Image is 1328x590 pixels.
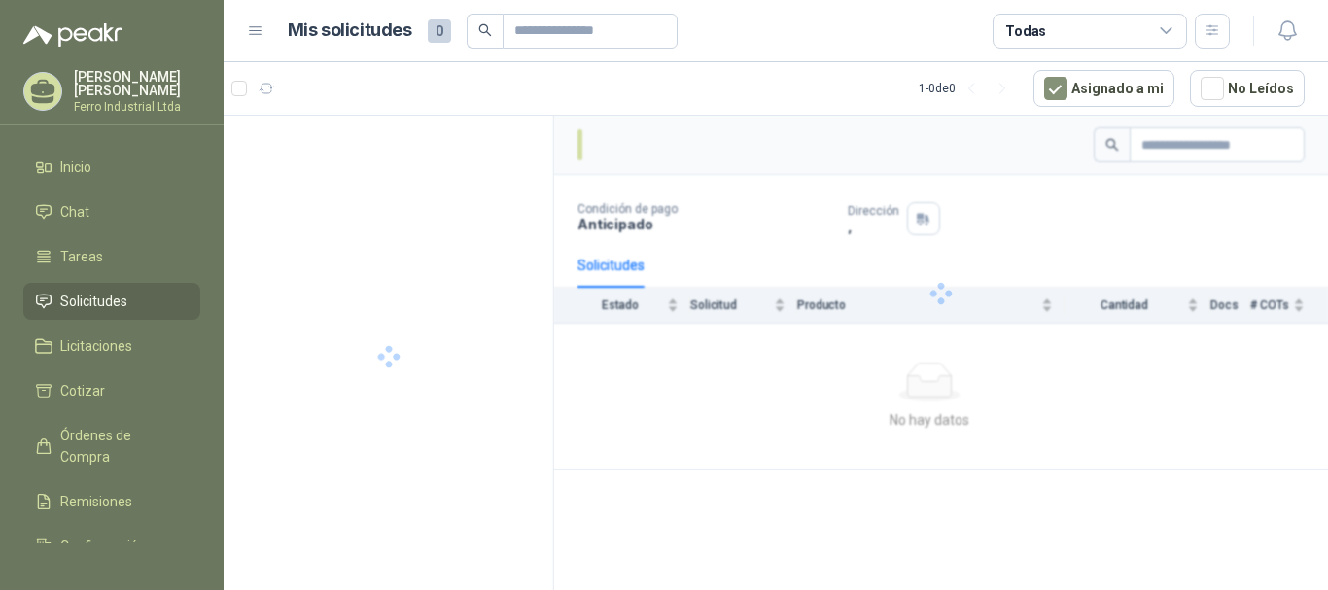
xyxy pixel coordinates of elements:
[428,19,451,43] span: 0
[74,101,200,113] p: Ferro Industrial Ltda
[60,291,127,312] span: Solicitudes
[478,23,492,37] span: search
[1190,70,1305,107] button: No Leídos
[74,70,200,97] p: [PERSON_NAME] [PERSON_NAME]
[23,193,200,230] a: Chat
[23,417,200,475] a: Órdenes de Compra
[1005,20,1046,42] div: Todas
[60,246,103,267] span: Tareas
[60,380,105,401] span: Cotizar
[60,156,91,178] span: Inicio
[23,372,200,409] a: Cotizar
[288,17,412,45] h1: Mis solicitudes
[23,149,200,186] a: Inicio
[23,528,200,565] a: Configuración
[23,23,122,47] img: Logo peakr
[60,536,146,557] span: Configuración
[60,491,132,512] span: Remisiones
[23,328,200,364] a: Licitaciones
[23,238,200,275] a: Tareas
[23,283,200,320] a: Solicitudes
[919,73,1018,104] div: 1 - 0 de 0
[60,335,132,357] span: Licitaciones
[60,201,89,223] span: Chat
[1033,70,1174,107] button: Asignado a mi
[23,483,200,520] a: Remisiones
[60,425,182,468] span: Órdenes de Compra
